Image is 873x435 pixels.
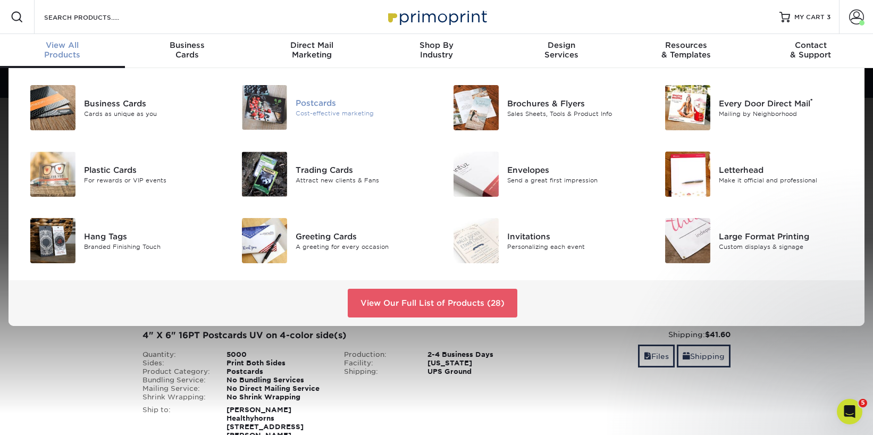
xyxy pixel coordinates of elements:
[233,147,429,201] a: Trading Cards Trading Cards Attract new clients & Fans
[296,175,429,185] div: Attract new clients & Fans
[249,40,374,60] div: Marketing
[827,13,830,21] span: 3
[84,242,217,251] div: Branded Finishing Touch
[624,40,749,50] span: Resources
[84,109,217,118] div: Cards as unique as you
[507,242,640,251] div: Personalizing each event
[837,399,862,424] iframe: Intercom live chat
[374,40,499,60] div: Industry
[859,399,867,407] span: 5
[249,34,374,68] a: Direct MailMarketing
[719,164,852,175] div: Letterhead
[624,40,749,60] div: & Templates
[242,218,287,263] img: Greeting Cards
[125,40,250,50] span: Business
[374,40,499,50] span: Shop By
[507,97,640,109] div: Brochures & Flyers
[84,175,217,185] div: For rewards or VIP events
[665,218,710,263] img: Large Format Printing
[296,230,429,242] div: Greeting Cards
[242,152,287,197] img: Trading Cards
[84,97,217,109] div: Business Cards
[499,34,624,68] a: DesignServices
[810,97,813,105] sup: ®
[84,230,217,242] div: Hang Tags
[444,214,640,267] a: Invitations Invitations Personalizing each event
[21,81,217,135] a: Business Cards Business Cards Cards as unique as you
[348,289,517,317] a: View Our Full List of Products (28)
[748,34,873,68] a: Contact& Support
[21,214,217,267] a: Hang Tags Hang Tags Branded Finishing Touch
[249,40,374,50] span: Direct Mail
[30,152,75,197] img: Plastic Cards
[374,34,499,68] a: Shop ByIndustry
[3,403,90,431] iframe: Google Customer Reviews
[719,242,852,251] div: Custom displays & signage
[233,214,429,267] a: Greeting Cards Greeting Cards A greeting for every occasion
[296,164,429,175] div: Trading Cards
[719,230,852,242] div: Large Format Printing
[507,230,640,242] div: Invitations
[748,40,873,50] span: Contact
[719,97,852,109] div: Every Door Direct Mail
[125,34,250,68] a: BusinessCards
[43,11,147,23] input: SEARCH PRODUCTS.....
[30,218,75,263] img: Hang Tags
[296,97,429,109] div: Postcards
[794,13,825,22] span: MY CART
[444,147,640,201] a: Envelopes Envelopes Send a great first impression
[454,85,499,130] img: Brochures & Flyers
[125,40,250,60] div: Cards
[719,109,852,118] div: Mailing by Neighborhood
[296,109,429,118] div: Cost-effective marketing
[454,218,499,263] img: Invitations
[748,40,873,60] div: & Support
[30,85,75,130] img: Business Cards
[444,81,640,135] a: Brochures & Flyers Brochures & Flyers Sales Sheets, Tools & Product Info
[507,175,640,185] div: Send a great first impression
[84,164,217,175] div: Plastic Cards
[233,81,429,134] a: Postcards Postcards Cost-effective marketing
[719,175,852,185] div: Make it official and professional
[656,214,852,267] a: Large Format Printing Large Format Printing Custom displays & signage
[383,5,490,28] img: Primoprint
[454,152,499,197] img: Envelopes
[296,242,429,251] div: A greeting for every occasion
[665,85,710,130] img: Every Door Direct Mail
[499,40,624,60] div: Services
[656,81,852,135] a: Every Door Direct Mail Every Door Direct Mail® Mailing by Neighborhood
[499,40,624,50] span: Design
[656,147,852,201] a: Letterhead Letterhead Make it official and professional
[624,34,749,68] a: Resources& Templates
[665,152,710,197] img: Letterhead
[242,85,287,130] img: Postcards
[507,109,640,118] div: Sales Sheets, Tools & Product Info
[507,164,640,175] div: Envelopes
[21,147,217,201] a: Plastic Cards Plastic Cards For rewards or VIP events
